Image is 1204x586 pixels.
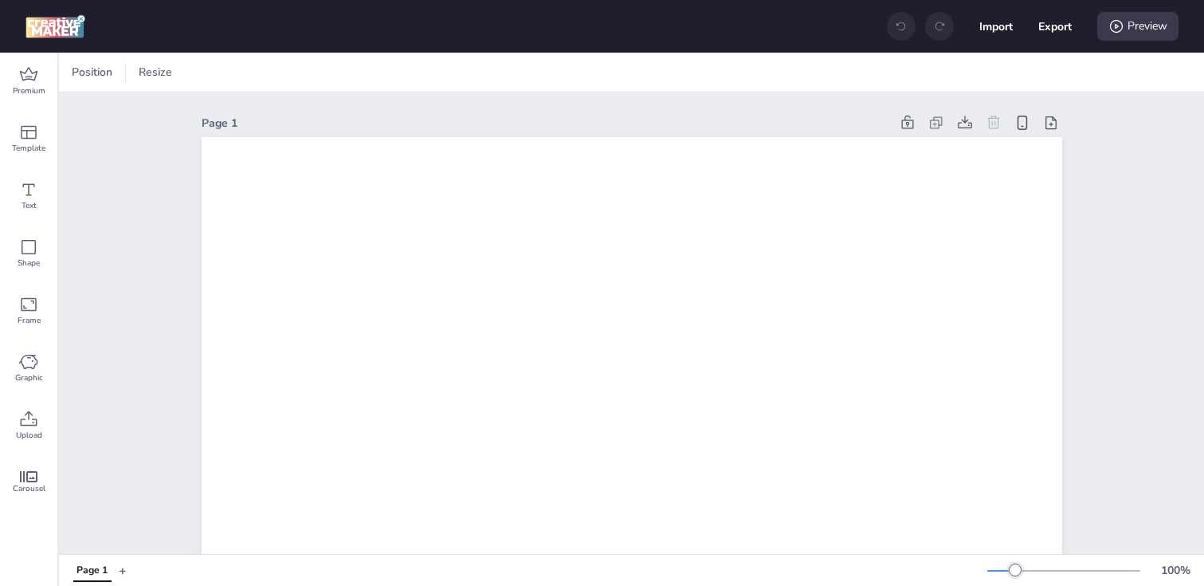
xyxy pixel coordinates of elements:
span: Frame [18,314,41,327]
span: Text [22,199,37,212]
div: Preview [1097,12,1179,41]
span: Upload [16,429,42,442]
span: Position [69,64,116,81]
span: Resize [135,64,175,81]
div: Page 1 [202,115,890,132]
span: Template [12,142,45,155]
div: Tabs [65,557,119,584]
span: Premium [13,85,45,97]
span: Graphic [15,372,43,384]
button: Import [979,10,1013,43]
span: Carousel [13,482,45,495]
div: Page 1 [76,564,108,578]
div: 100 % [1156,562,1194,579]
img: logo Creative Maker [25,14,85,38]
button: + [119,557,127,584]
span: Shape [18,257,40,269]
button: Export [1038,10,1072,43]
